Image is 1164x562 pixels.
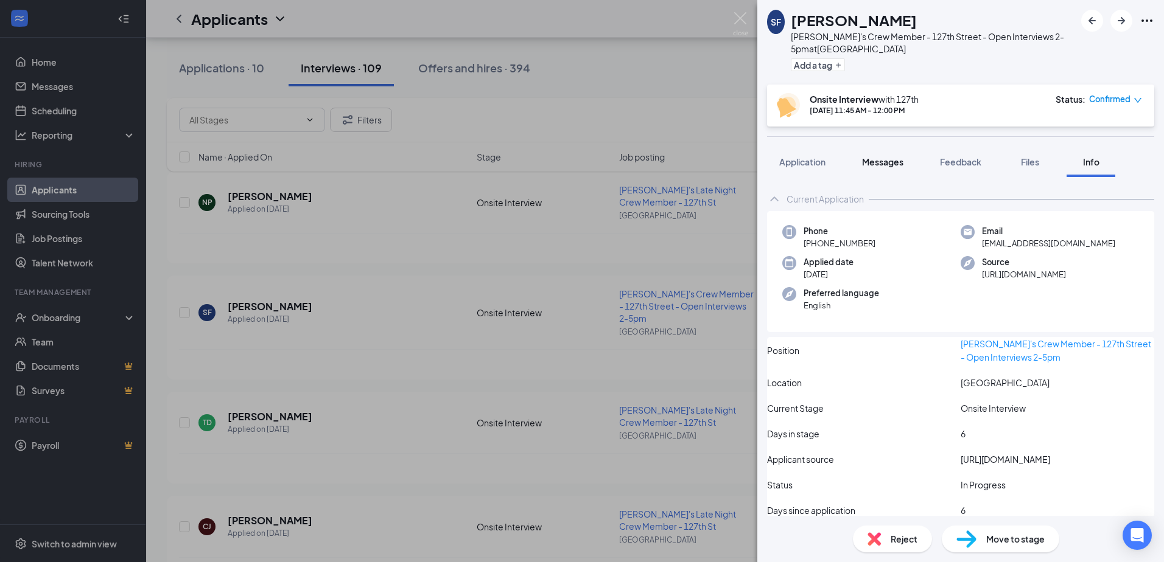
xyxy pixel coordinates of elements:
span: Info [1083,156,1099,167]
span: [DATE] [804,268,854,280]
span: Location [767,376,802,389]
span: Source [982,256,1066,268]
span: Current Stage [767,401,824,415]
span: 6 [961,427,966,440]
span: Applied date [804,256,854,268]
svg: ArrowLeftNew [1085,13,1099,28]
div: [DATE] 11:45 AM - 12:00 PM [810,105,919,116]
span: Messages [862,156,903,167]
button: ArrowLeftNew [1081,10,1103,32]
span: Days since application [767,504,855,517]
span: Position [767,344,799,357]
div: [PERSON_NAME]'s Crew Member - 127th Street - Open Interviews 2-5pm at [GEOGRAPHIC_DATA] [791,30,1075,55]
svg: ChevronUp [767,192,782,206]
span: Move to stage [986,532,1045,546]
span: In Progress [961,478,1006,491]
button: PlusAdd a tag [791,58,845,71]
span: [PHONE_NUMBER] [804,237,875,249]
span: 6 [961,504,966,517]
span: [URL][DOMAIN_NAME] [982,268,1066,280]
svg: Ellipses [1140,13,1154,28]
span: [GEOGRAPHIC_DATA] [961,376,1050,389]
b: Onsite Interview [810,94,878,105]
div: Open Intercom Messenger [1123,521,1152,550]
span: [URL][DOMAIN_NAME] [961,453,1050,466]
span: Applicant source [767,453,834,466]
span: Status [767,478,793,491]
span: Files [1021,156,1039,167]
div: Status : [1056,93,1085,105]
span: Onsite Interview [961,401,1026,415]
h1: [PERSON_NAME] [791,10,917,30]
svg: ArrowRight [1114,13,1129,28]
div: with 127th [810,93,919,105]
button: ArrowRight [1110,10,1132,32]
span: Preferred language [804,287,879,299]
span: down [1134,96,1142,105]
svg: Plus [835,61,842,69]
span: [EMAIL_ADDRESS][DOMAIN_NAME] [982,237,1115,249]
a: [PERSON_NAME]'s Crew Member - 127th Street - Open Interviews 2-5pm [961,338,1151,363]
span: English [804,299,879,311]
div: Current Application [787,193,864,205]
span: Application [779,156,826,167]
span: Days in stage [767,427,819,440]
span: Email [982,225,1115,237]
span: Reject [891,532,917,546]
span: Confirmed [1089,93,1131,105]
span: Feedback [940,156,981,167]
span: Phone [804,225,875,237]
div: SF [771,16,781,28]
